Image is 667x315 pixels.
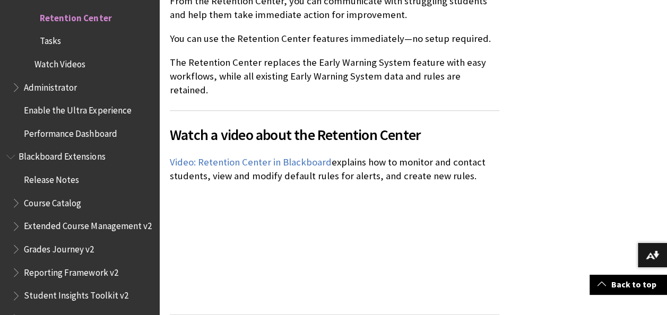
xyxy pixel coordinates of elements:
[24,101,131,116] span: Enable the Ultra Experience
[170,155,499,183] p: explains how to monitor and contact students, view and modify default rules for alerts, and creat...
[24,240,94,255] span: Grades Journey v2
[24,78,77,93] span: Administrator
[24,217,151,232] span: Extended Course Management v2
[40,32,61,46] span: Tasks
[24,125,117,139] span: Performance Dashboard
[40,9,111,23] span: Retention Center
[34,55,85,69] span: Watch Videos
[170,32,499,46] p: You can use the Retention Center features immediately—no setup required.
[19,148,105,162] span: Blackboard Extensions
[24,171,79,185] span: Release Notes
[170,156,332,169] a: Video: Retention Center in Blackboard
[170,124,499,146] span: Watch a video about the Retention Center
[170,56,499,98] p: The Retention Center replaces the Early Warning System feature with easy workflows, while all exi...
[24,287,128,301] span: Student Insights Toolkit v2
[24,264,118,278] span: Reporting Framework v2
[590,275,667,294] a: Back to top
[24,194,81,208] span: Course Catalog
